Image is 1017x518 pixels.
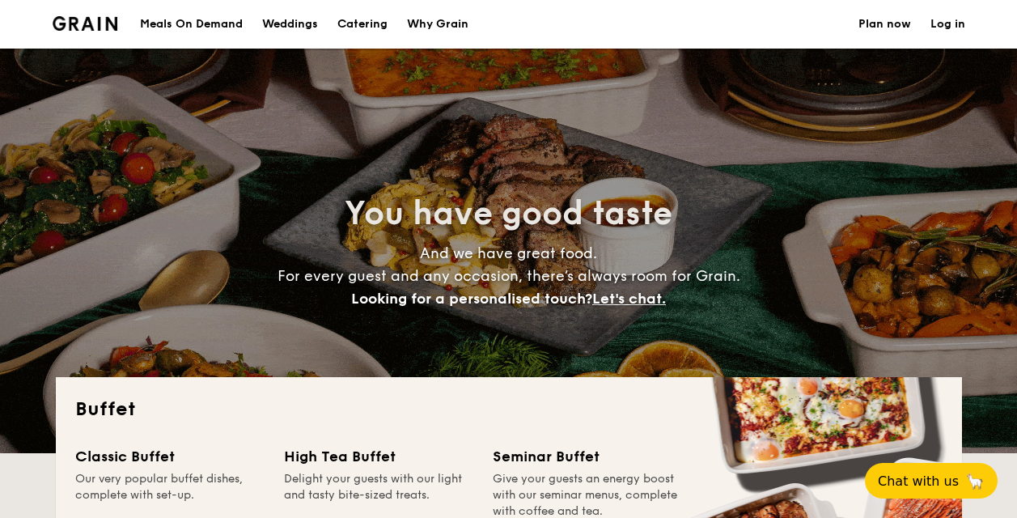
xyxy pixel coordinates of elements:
[53,16,118,31] a: Logotype
[965,472,985,490] span: 🦙
[493,445,682,468] div: Seminar Buffet
[284,445,473,468] div: High Tea Buffet
[75,445,265,468] div: Classic Buffet
[592,290,666,308] span: Let's chat.
[865,463,998,499] button: Chat with us🦙
[75,397,943,422] h2: Buffet
[53,16,118,31] img: Grain
[878,473,959,489] span: Chat with us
